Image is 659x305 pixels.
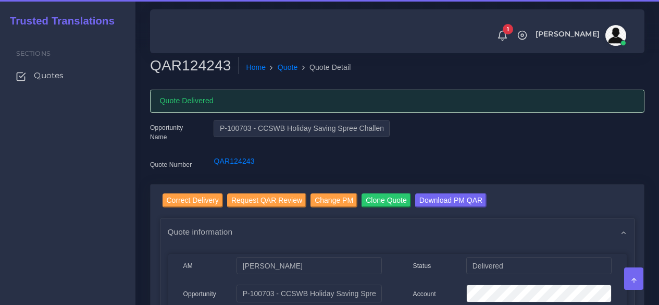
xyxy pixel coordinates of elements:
input: Correct Delivery [163,193,223,208]
label: AM [183,261,193,271]
img: avatar [605,25,626,46]
a: 1 [493,30,512,41]
a: QAR124243 [214,157,254,165]
label: Opportunity Name [150,123,198,142]
input: Change PM [310,193,357,208]
label: Quote Number [150,160,192,169]
label: Opportunity [183,289,217,299]
a: Quote [278,62,298,73]
span: [PERSON_NAME] [536,30,600,38]
span: 1 [503,24,513,34]
div: Quote information [160,218,635,245]
span: Sections [16,50,51,57]
a: [PERSON_NAME]avatar [530,25,630,46]
div: Quote Delivered [150,90,644,113]
input: Request QAR Review [227,193,306,208]
span: Quotes [34,70,64,81]
a: Trusted Translations [3,13,115,30]
h2: QAR124243 [150,57,239,75]
input: Download PM QAR [415,193,487,208]
label: Account [413,289,436,299]
a: Quotes [8,65,128,87]
input: Clone Quote [362,193,411,208]
h2: Trusted Translations [3,15,115,27]
label: Status [413,261,431,271]
span: Quote information [168,226,233,238]
li: Quote Detail [298,62,351,73]
a: Home [246,62,266,73]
